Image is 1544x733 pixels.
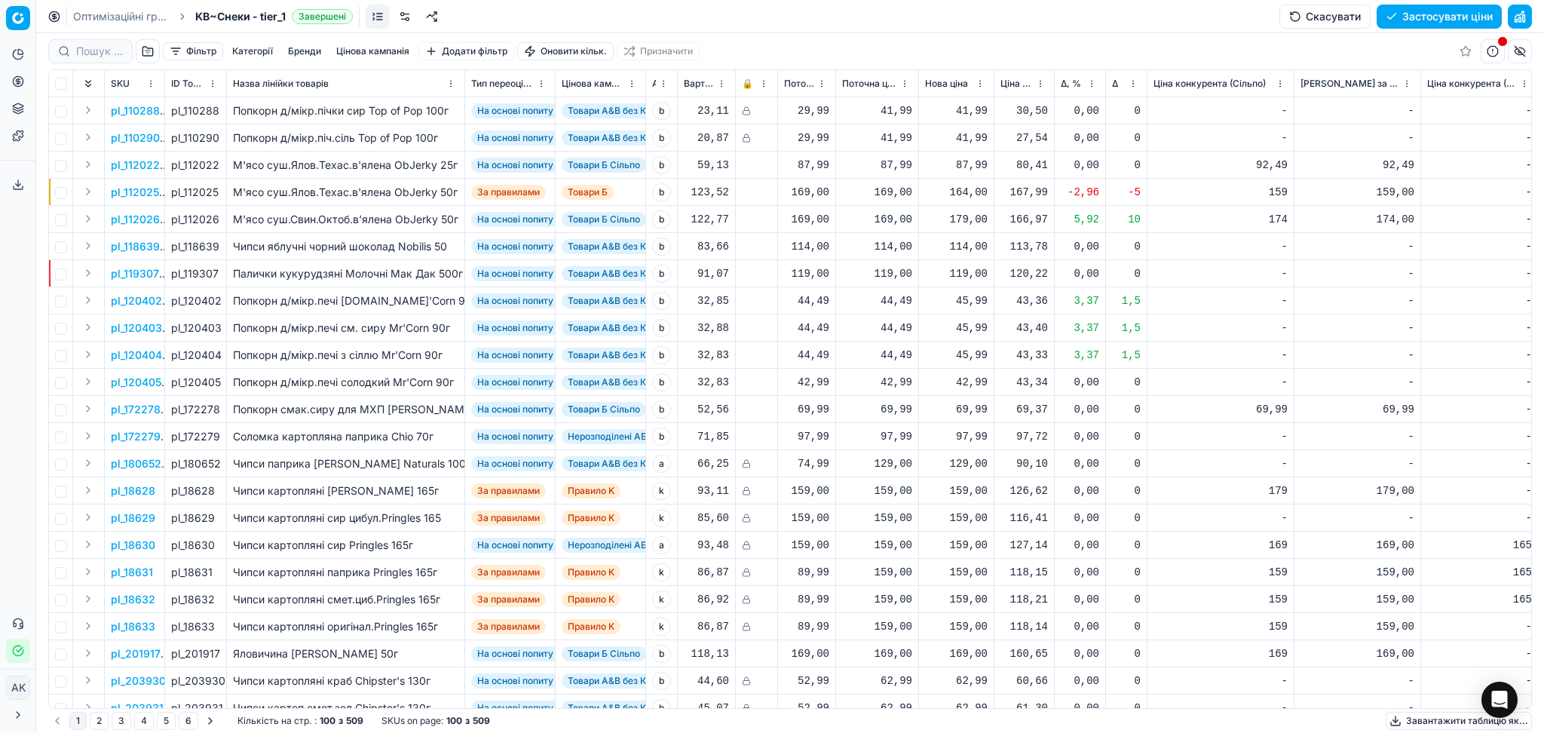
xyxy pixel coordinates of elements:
[1061,375,1099,390] div: 0,00
[925,293,988,308] div: 45,99
[652,238,671,256] span: b
[1000,212,1048,227] div: 166,97
[1112,130,1141,146] div: 0
[1427,402,1532,417] div: -
[1153,402,1288,417] div: 69,99
[1112,266,1141,281] div: 0
[684,293,729,308] div: 32,85
[471,130,559,146] span: На основі попиту
[684,158,729,173] div: 59,13
[111,293,162,308] p: pl_120402
[1000,320,1048,336] div: 43,40
[784,212,829,227] div: 169,00
[471,266,559,281] span: На основі попиту
[842,239,912,254] div: 114,00
[1000,130,1048,146] div: 27,54
[1000,239,1048,254] div: 113,78
[471,158,559,173] span: На основі попиту
[134,712,154,730] button: 4
[1153,266,1288,281] div: -
[330,42,415,60] button: Цінова кампанія
[1061,293,1099,308] div: 3,37
[471,375,559,390] span: На основі попиту
[784,78,814,90] span: Поточна промо ціна
[111,511,155,526] button: pl_18629
[471,293,559,308] span: На основі попиту
[157,712,176,730] button: 5
[1112,320,1141,336] div: 1,5
[418,42,514,60] button: Додати фільтр
[562,78,624,90] span: Цінова кампанія
[1427,348,1532,363] div: -
[684,103,729,118] div: 23,11
[79,75,97,93] button: Expand all
[111,592,155,607] button: pl_18632
[79,563,97,581] button: Expand
[784,185,829,200] div: 169,00
[1427,185,1532,200] div: -
[111,701,164,716] p: pl_203931
[562,320,660,336] span: Товари А&B без КД
[1300,185,1414,200] div: 159,00
[90,712,109,730] button: 2
[111,565,153,580] button: pl_18631
[471,348,559,363] span: На основі попиту
[1153,293,1288,308] div: -
[1000,266,1048,281] div: 120,22
[171,130,220,146] div: pl_110290
[1000,348,1048,363] div: 43,33
[171,375,220,390] div: pl_120405
[111,185,159,200] button: pl_112025
[784,348,829,363] div: 44,49
[1427,130,1532,146] div: -
[111,456,161,471] p: pl_180652
[1427,320,1532,336] div: -
[1427,158,1532,173] div: -
[1000,185,1048,200] div: 167,99
[562,402,646,417] span: Товари Б Сільпо
[471,185,546,200] span: За правилами
[471,103,559,118] span: На основі попиту
[684,375,729,390] div: 32,83
[111,619,155,634] p: pl_18633
[652,428,671,446] span: b
[233,375,458,390] div: Попкорн д/мікр.печі солодкий Mr'Corn 90г
[842,375,912,390] div: 42,99
[79,264,97,282] button: Expand
[282,42,327,60] button: Бренди
[111,429,161,444] button: pl_172279
[111,673,166,689] p: pl_203930
[1000,103,1048,118] div: 30,50
[925,158,988,173] div: 87,99
[1112,78,1118,90] span: Δ
[784,293,829,308] div: 44,49
[684,266,729,281] div: 91,07
[111,402,161,417] button: pl_172278
[1153,130,1288,146] div: -
[111,483,155,498] button: pl_18628
[201,712,219,730] button: Go to next page
[346,715,363,727] strong: 509
[446,715,462,727] strong: 100
[1061,103,1099,118] div: 0,00
[111,130,160,146] button: pl_110290
[79,535,97,554] button: Expand
[684,320,729,336] div: 32,88
[79,698,97,716] button: Expand
[171,158,220,173] div: pl_112022
[1112,103,1141,118] div: 0
[111,212,160,227] p: pl_112026
[1300,78,1399,90] span: [PERSON_NAME] за 7 днів
[842,348,912,363] div: 44,49
[1300,212,1414,227] div: 174,00
[79,508,97,526] button: Expand
[1300,375,1414,390] div: -
[111,375,161,390] p: pl_120405
[925,212,988,227] div: 179,00
[79,155,97,173] button: Expand
[784,239,829,254] div: 114,00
